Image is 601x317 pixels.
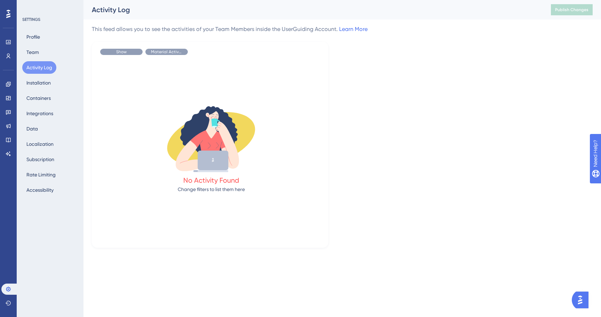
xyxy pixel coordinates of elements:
span: Show [116,49,127,55]
span: Material Activity [151,49,182,55]
div: SETTINGS [22,17,79,22]
button: Team [22,46,43,58]
span: Need Help? [16,2,43,10]
button: Activity Log [22,61,56,74]
div: No Activity Found [183,175,239,185]
button: Subscription [22,153,58,166]
button: Publish Changes [551,4,593,15]
button: Rate Limiting [22,168,60,181]
button: Profile [22,31,44,43]
button: Accessibility [22,184,58,196]
button: Integrations [22,107,57,120]
div: This feed allows you to see the activities of your Team Members inside the UserGuiding Account. [92,25,368,33]
a: Learn More [339,26,368,32]
button: Data [22,122,42,135]
span: Publish Changes [555,7,588,13]
iframe: UserGuiding AI Assistant Launcher [572,290,593,310]
button: Containers [22,92,55,104]
button: Localization [22,138,58,150]
div: Activity Log [92,5,534,15]
button: Installation [22,77,55,89]
div: Change filters to list them here [178,185,245,193]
